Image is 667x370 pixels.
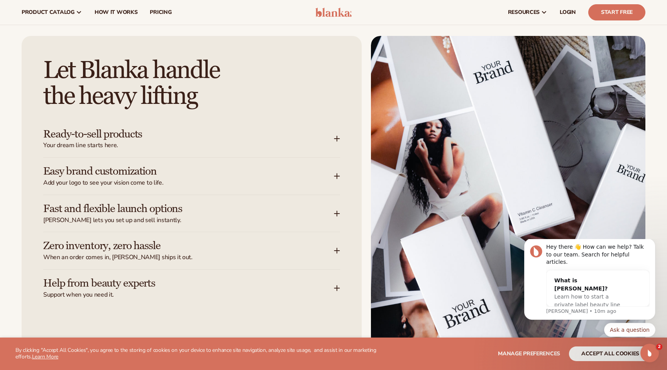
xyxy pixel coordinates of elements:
[12,84,143,98] div: Quick reply options
[34,4,137,68] div: Message content
[43,277,311,289] h3: Help from beauty experts
[513,239,667,341] iframe: Intercom notifications message
[43,253,334,261] span: When an order comes in, [PERSON_NAME] ships it out.
[43,240,311,252] h3: Zero inventory, zero hassle
[498,346,560,361] button: Manage preferences
[43,128,311,140] h3: Ready-to-sell products
[588,4,645,20] a: Start Free
[34,4,137,27] div: Hey there 👋 How can we help? Talk to our team. Search for helpful articles.
[43,179,334,187] span: Add your logo to see your vision come to life.
[43,291,334,299] span: Support when you need it.
[43,203,311,215] h3: Fast and flexible launch options
[508,9,540,15] span: resources
[34,31,121,84] div: What is [PERSON_NAME]?Learn how to start a private label beauty line with [PERSON_NAME]
[34,69,137,76] p: Message from Lee, sent 10m ago
[656,344,662,350] span: 2
[315,8,352,17] img: logo
[42,54,108,77] span: Learn how to start a private label beauty line with [PERSON_NAME]
[560,9,576,15] span: LOGIN
[32,353,58,360] a: Learn More
[91,84,143,98] button: Quick reply: Ask a question
[22,9,74,15] span: product catalog
[17,6,30,19] img: Profile image for Lee
[15,347,396,360] p: By clicking "Accept All Cookies", you agree to the storing of cookies on your device to enhance s...
[42,37,113,54] div: What is [PERSON_NAME]?
[95,9,138,15] span: How It Works
[150,9,171,15] span: pricing
[43,58,340,109] h2: Let Blanka handle the heavy lifting
[43,141,334,149] span: Your dream line starts here.
[43,165,311,177] h3: Easy brand customization
[569,346,652,361] button: accept all cookies
[498,350,560,357] span: Manage preferences
[640,344,659,362] iframe: Intercom live chat
[43,216,334,224] span: [PERSON_NAME] lets you set up and sell instantly.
